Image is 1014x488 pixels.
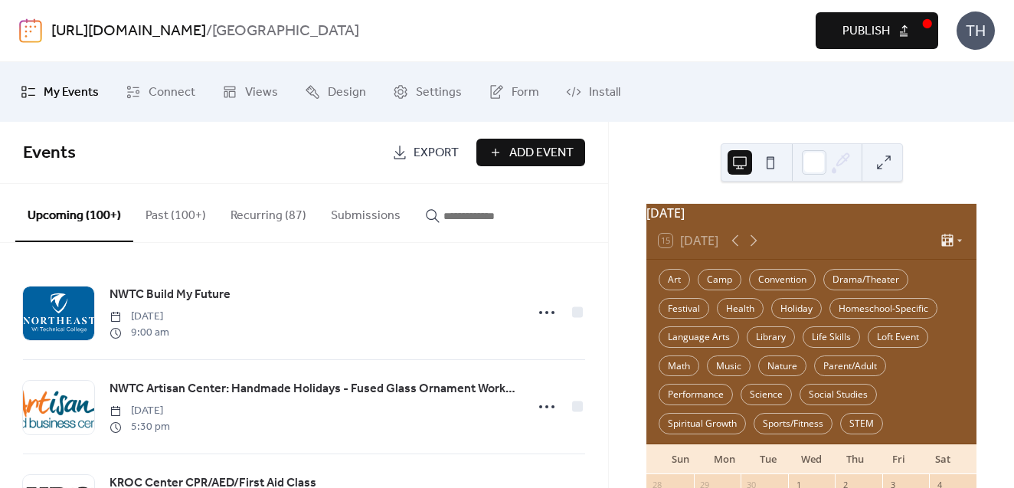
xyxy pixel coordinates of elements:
[747,326,795,348] div: Library
[646,204,976,222] div: [DATE]
[9,68,110,116] a: My Events
[328,80,366,105] span: Design
[702,444,746,475] div: Mon
[44,80,99,105] span: My Events
[659,326,739,348] div: Language Arts
[554,68,632,116] a: Install
[921,444,964,475] div: Sat
[110,286,231,304] span: NWTC Build My Future
[754,413,832,434] div: Sports/Fitness
[707,355,751,377] div: Music
[319,184,413,241] button: Submissions
[717,298,764,319] div: Health
[110,380,516,398] span: NWTC Artisan Center: Handmade Holidays - Fused Glass Ornament Workshop
[212,17,359,46] b: [GEOGRAPHIC_DATA]
[114,68,207,116] a: Connect
[589,80,620,105] span: Install
[149,80,195,105] span: Connect
[758,355,806,377] div: Nature
[659,413,746,434] div: Spiritual Growth
[110,309,169,325] span: [DATE]
[509,144,574,162] span: Add Event
[110,325,169,341] span: 9:00 am
[51,17,206,46] a: [URL][DOMAIN_NAME]
[829,298,937,319] div: Homeschool-Specific
[749,269,816,290] div: Convention
[698,269,741,290] div: Camp
[110,379,516,399] a: NWTC Artisan Center: Handmade Holidays - Fused Glass Ornament Workshop
[842,22,890,41] span: Publish
[790,444,833,475] div: Wed
[133,184,218,241] button: Past (100+)
[416,80,462,105] span: Settings
[19,18,42,43] img: logo
[245,80,278,105] span: Views
[868,326,928,348] div: Loft Event
[211,68,289,116] a: Views
[877,444,921,475] div: Fri
[218,184,319,241] button: Recurring (87)
[381,139,470,166] a: Export
[771,298,822,319] div: Holiday
[814,355,886,377] div: Parent/Adult
[414,144,459,162] span: Export
[800,384,877,405] div: Social Studies
[957,11,995,50] div: TH
[15,184,133,242] button: Upcoming (100+)
[823,269,908,290] div: Drama/Theater
[659,298,709,319] div: Festival
[206,17,212,46] b: /
[293,68,378,116] a: Design
[659,384,733,405] div: Performance
[110,403,170,419] span: [DATE]
[381,68,473,116] a: Settings
[512,80,539,105] span: Form
[833,444,877,475] div: Thu
[659,444,702,475] div: Sun
[746,444,790,475] div: Tue
[659,269,690,290] div: Art
[803,326,860,348] div: Life Skills
[659,355,699,377] div: Math
[23,136,76,170] span: Events
[840,413,883,434] div: STEM
[110,419,170,435] span: 5:30 pm
[477,68,551,116] a: Form
[476,139,585,166] button: Add Event
[110,285,231,305] a: NWTC Build My Future
[816,12,938,49] button: Publish
[741,384,792,405] div: Science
